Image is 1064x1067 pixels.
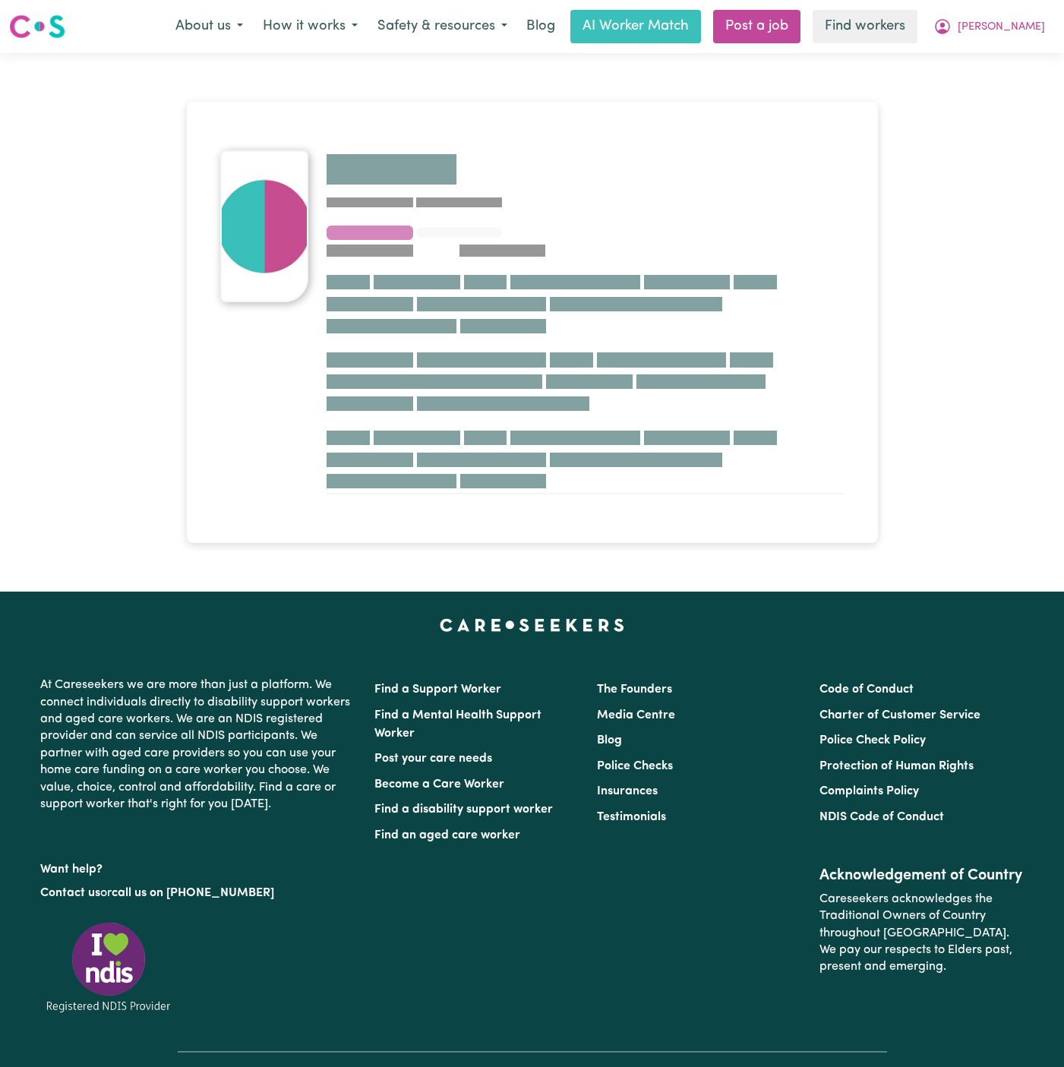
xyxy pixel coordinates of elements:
[819,709,980,721] a: Charter of Customer Service
[819,885,1024,982] p: Careseekers acknowledges the Traditional Owners of Country throughout [GEOGRAPHIC_DATA]. We pay o...
[958,19,1045,36] span: [PERSON_NAME]
[819,734,926,747] a: Police Check Policy
[597,709,675,721] a: Media Centre
[597,760,673,772] a: Police Checks
[819,683,914,696] a: Code of Conduct
[597,811,666,823] a: Testimonials
[374,778,504,791] a: Become a Care Worker
[819,785,919,797] a: Complaints Policy
[440,619,624,631] a: Careseekers home page
[570,10,701,43] a: AI Worker Match
[597,683,672,696] a: The Founders
[819,811,944,823] a: NDIS Code of Conduct
[597,785,658,797] a: Insurances
[517,10,564,43] a: Blog
[374,803,553,816] a: Find a disability support worker
[924,11,1055,43] button: My Account
[40,671,356,819] p: At Careseekers we are more than just a platform. We connect individuals directly to disability su...
[112,887,274,899] a: call us on [PHONE_NUMBER]
[368,11,517,43] button: Safety & resources
[9,13,65,40] img: Careseekers logo
[40,879,356,908] p: or
[819,867,1024,885] h2: Acknowledgement of Country
[374,683,501,696] a: Find a Support Worker
[819,760,974,772] a: Protection of Human Rights
[374,753,492,765] a: Post your care needs
[9,9,65,44] a: Careseekers logo
[253,11,368,43] button: How it works
[40,855,356,878] p: Want help?
[40,920,177,1015] img: Registered NDIS provider
[374,829,520,841] a: Find an aged care worker
[813,10,917,43] a: Find workers
[597,734,622,747] a: Blog
[374,709,541,740] a: Find a Mental Health Support Worker
[713,10,800,43] a: Post a job
[166,11,253,43] button: About us
[40,887,100,899] a: Contact us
